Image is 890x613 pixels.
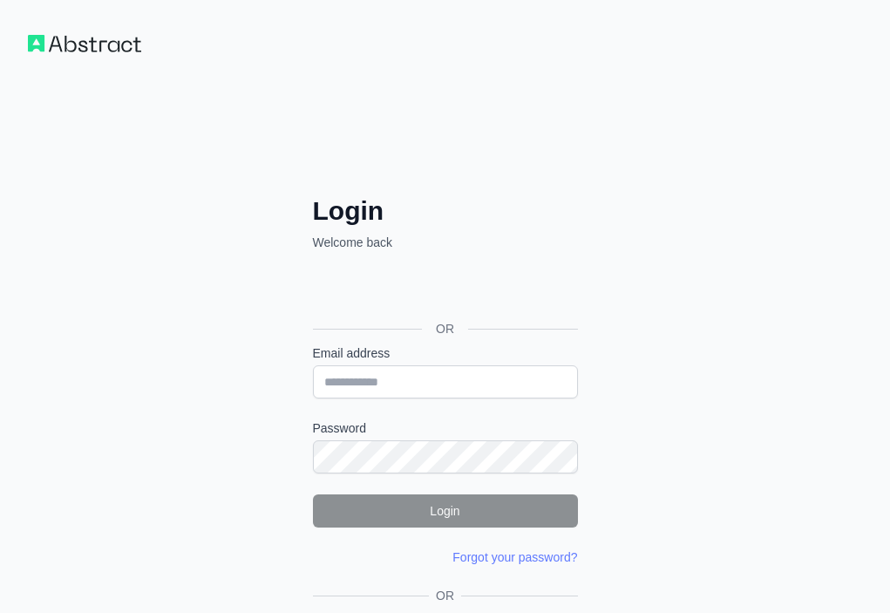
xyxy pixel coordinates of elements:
span: OR [429,587,461,604]
label: Email address [313,344,578,362]
button: Login [313,494,578,528]
a: Forgot your password? [452,550,577,564]
p: Welcome back [313,234,578,251]
label: Password [313,419,578,437]
img: Workflow [28,35,141,52]
iframe: Przycisk Zaloguj się przez Google [304,270,583,309]
span: OR [422,320,468,337]
h2: Login [313,195,578,227]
